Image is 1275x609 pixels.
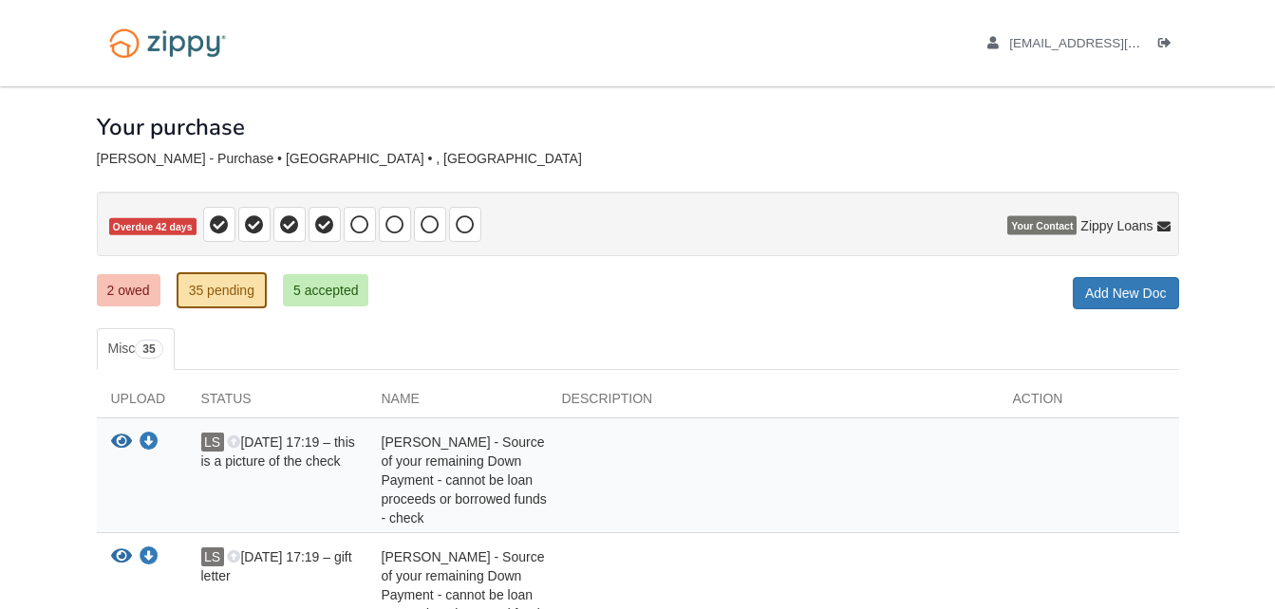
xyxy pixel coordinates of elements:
[177,272,267,308] a: 35 pending
[97,389,187,417] div: Upload
[201,549,352,583] span: [DATE] 17:19 – gift letter
[548,389,999,417] div: Description
[97,328,175,370] a: Misc
[1080,216,1153,235] span: Zippy Loans
[97,274,160,306] a: 2 owed
[367,389,548,417] div: Name
[201,433,224,452] span: LS
[201,434,355,469] span: [DATE] 17:19 – this is a picture of the check
[109,218,197,236] span: Overdue 42 days
[1073,277,1179,309] a: Add New Doc
[97,115,245,139] h1: Your purchase
[97,151,1179,167] div: [PERSON_NAME] - Purchase • [GEOGRAPHIC_DATA] • , [GEOGRAPHIC_DATA]
[1158,36,1179,55] a: Log out
[999,389,1179,417] div: Action
[140,550,159,565] a: Download Laura Somers - Source of your remaining Down Payment - cannot be loan proceeds or borrow...
[187,389,367,417] div: Status
[140,435,159,451] a: Download Laura Somers - Source of your remaining Down Payment - cannot be loan proceeds or borrow...
[1009,36,1227,50] span: salgadoql@gmail.com
[201,547,224,566] span: LS
[987,36,1228,55] a: edit profile
[111,433,132,452] button: View Laura Somers - Source of your remaining Down Payment - cannot be loan proceeds or borrowed f...
[283,274,369,306] a: 5 accepted
[111,547,132,567] button: View Laura Somers - Source of your remaining Down Payment - cannot be loan proceeds or borrowed f...
[135,340,162,359] span: 35
[1007,216,1077,235] span: Your Contact
[97,19,238,67] img: Logo
[382,434,547,526] span: [PERSON_NAME] - Source of your remaining Down Payment - cannot be loan proceeds or borrowed funds...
